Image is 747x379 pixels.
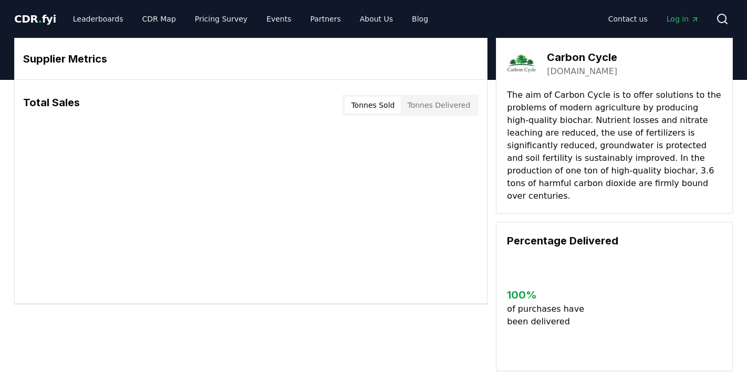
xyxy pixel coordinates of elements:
a: Log in [658,9,708,28]
span: CDR fyi [14,13,56,25]
a: CDR Map [134,9,184,28]
h3: Supplier Metrics [23,51,479,67]
h3: Total Sales [23,95,80,116]
button: Tonnes Sold [345,97,401,114]
h3: Carbon Cycle [547,49,617,65]
p: The aim of Carbon Cycle is to offer solutions to the problems of modern agriculture by producing ... [507,89,722,202]
nav: Main [600,9,708,28]
a: Leaderboards [65,9,132,28]
h3: Percentage Delivered [507,233,722,249]
a: CDR.fyi [14,12,56,26]
button: Tonnes Delivered [401,97,476,114]
a: [DOMAIN_NAME] [547,65,617,78]
a: Partners [302,9,349,28]
a: Blog [403,9,437,28]
a: Contact us [600,9,656,28]
span: Log in [667,14,699,24]
h3: 100 % [507,287,593,303]
a: Pricing Survey [186,9,256,28]
a: Events [258,9,299,28]
span: . [38,13,42,25]
a: About Us [351,9,401,28]
p: of purchases have been delivered [507,303,593,328]
nav: Main [65,9,437,28]
img: Carbon Cycle-logo [507,49,536,78]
